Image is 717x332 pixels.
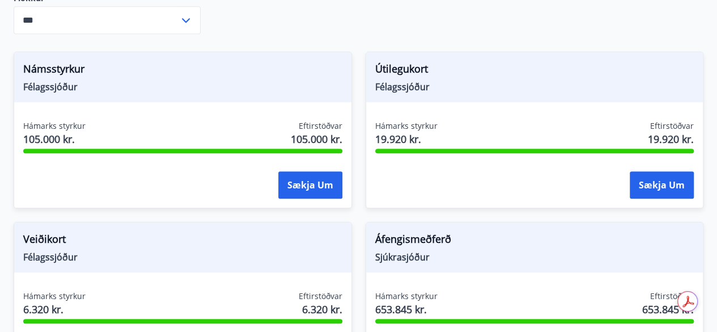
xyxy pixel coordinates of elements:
[23,61,342,81] span: Námsstyrkur
[23,302,86,317] span: 6.320 kr.
[375,61,694,81] span: Útilegukort
[375,251,694,263] span: Sjúkrasjóður
[302,302,342,317] span: 6.320 kr.
[291,132,342,146] span: 105.000 kr.
[299,291,342,302] span: Eftirstöðvar
[630,171,694,199] button: Sækja um
[23,120,86,132] span: Hámarks styrkur
[23,81,342,93] span: Félagssjóður
[650,120,694,132] span: Eftirstöðvar
[375,120,438,132] span: Hámarks styrkur
[375,232,694,251] span: Áfengismeðferð
[299,120,342,132] span: Eftirstöðvar
[648,132,694,146] span: 19.920 kr.
[23,232,342,251] span: Veiðikort
[23,291,86,302] span: Hámarks styrkur
[23,132,86,146] span: 105.000 kr.
[650,291,694,302] span: Eftirstöðvar
[375,302,438,317] span: 653.845 kr.
[375,81,694,93] span: Félagssjóður
[278,171,342,199] button: Sækja um
[23,251,342,263] span: Félagssjóður
[375,132,438,146] span: 19.920 kr.
[375,291,438,302] span: Hámarks styrkur
[642,302,694,317] span: 653.845 kr.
